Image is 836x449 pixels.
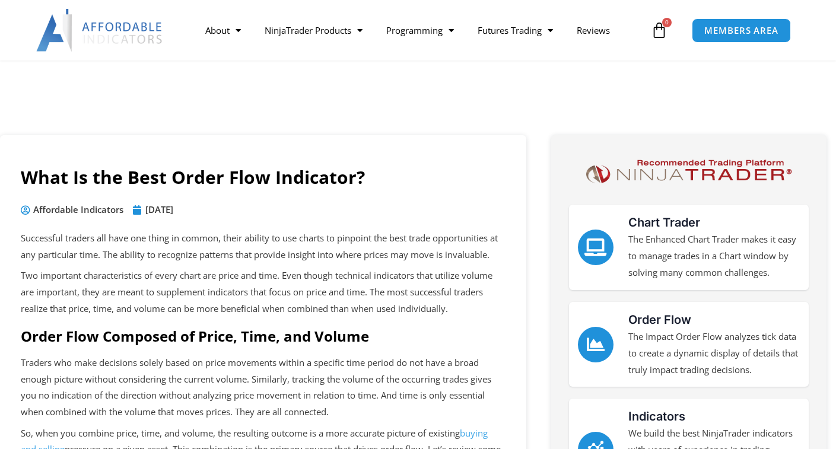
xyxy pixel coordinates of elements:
p: The Enhanced Chart Trader makes it easy to manage trades in a Chart window by solving many common... [628,231,800,281]
img: LogoAI | Affordable Indicators – NinjaTrader [36,9,164,52]
p: Two important characteristics of every chart are price and time. Even though technical indicators... [21,268,506,317]
span: 0 [662,18,672,27]
h2: Order Flow Composed of Price, Time, and Volume [21,327,506,345]
p: The Impact Order Flow analyzes tick data to create a dynamic display of details that truly impact... [628,329,800,378]
a: Chart Trader [628,215,700,230]
span: Affordable Indicators [30,202,123,218]
nav: Menu [193,17,648,44]
h1: What Is the Best Order Flow Indicator? [21,165,506,190]
p: Traders who make decisions solely based on price movements within a specific time period do not h... [21,355,506,421]
a: Order Flow [628,313,691,327]
a: Futures Trading [466,17,565,44]
img: NinjaTrader Logo | Affordable Indicators – NinjaTrader [581,156,797,187]
p: Successful traders all have one thing in common, their ability to use charts to pinpoint the best... [21,230,506,263]
a: Programming [374,17,466,44]
a: 0 [633,13,685,47]
a: Indicators [628,409,685,423]
a: NinjaTrader Products [253,17,374,44]
a: Chart Trader [578,230,614,265]
time: [DATE] [145,203,173,215]
a: Order Flow [578,327,614,362]
a: MEMBERS AREA [692,18,791,43]
span: MEMBERS AREA [704,26,778,35]
a: Reviews [565,17,622,44]
a: About [193,17,253,44]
